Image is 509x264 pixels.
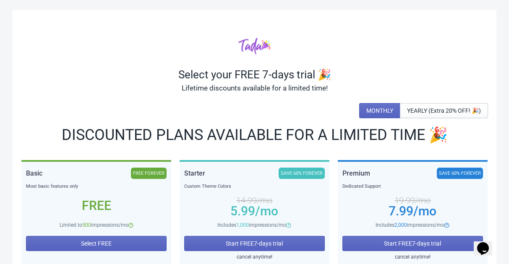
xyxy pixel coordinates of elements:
[437,168,483,179] div: SAVE 60% FOREVER
[238,37,271,54] img: tadacolor.png
[226,240,283,247] span: Start FREE 7 -days trial
[184,168,205,179] div: Starter
[81,240,112,247] span: Select FREE
[394,222,407,228] span: 2,000
[366,107,393,114] span: MONTHLY
[342,197,483,204] div: 19.99 /mo
[376,222,444,228] span: Includes impressions/mo
[342,236,483,251] button: Start FREE7-days trial
[184,182,325,191] div: Custom Theme Colors
[359,103,400,118] button: MONTHLY
[131,168,167,179] div: FREE FOREVER
[184,236,325,251] button: Start FREE7-days trial
[217,222,286,228] span: Includes impressions/mo
[255,204,278,218] span: /mo
[184,208,325,215] div: 5.99
[21,81,488,95] div: Lifetime discounts available for a limited time!
[26,168,42,179] div: Basic
[342,253,483,261] div: cancel anytime!
[26,182,167,191] div: Most basic features only
[400,103,488,118] button: YEARLY (Extra 20% OFF! 🎉)
[279,168,325,179] div: SAVE 60% FOREVER
[236,222,249,228] span: 1,000
[21,68,488,81] div: Select your FREE 7-days trial 🎉
[184,253,325,261] div: cancel anytime!
[384,240,441,247] span: Start FREE 7 -days trial
[184,197,325,204] div: 14.99 /mo
[26,221,167,229] div: Limited to impressions/mo
[26,202,167,209] div: Free
[82,222,91,228] span: 500
[413,204,436,218] span: /mo
[26,236,167,251] button: Select FREE
[407,107,481,114] span: YEARLY (Extra 20% OFF! 🎉)
[342,168,370,179] div: Premium
[342,208,483,215] div: 7.99
[474,230,501,256] iframe: chat widget
[342,182,483,191] div: Dedicated Support
[21,128,488,142] div: DISCOUNTED PLANS AVAILABLE FOR A LIMITED TIME 🎉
